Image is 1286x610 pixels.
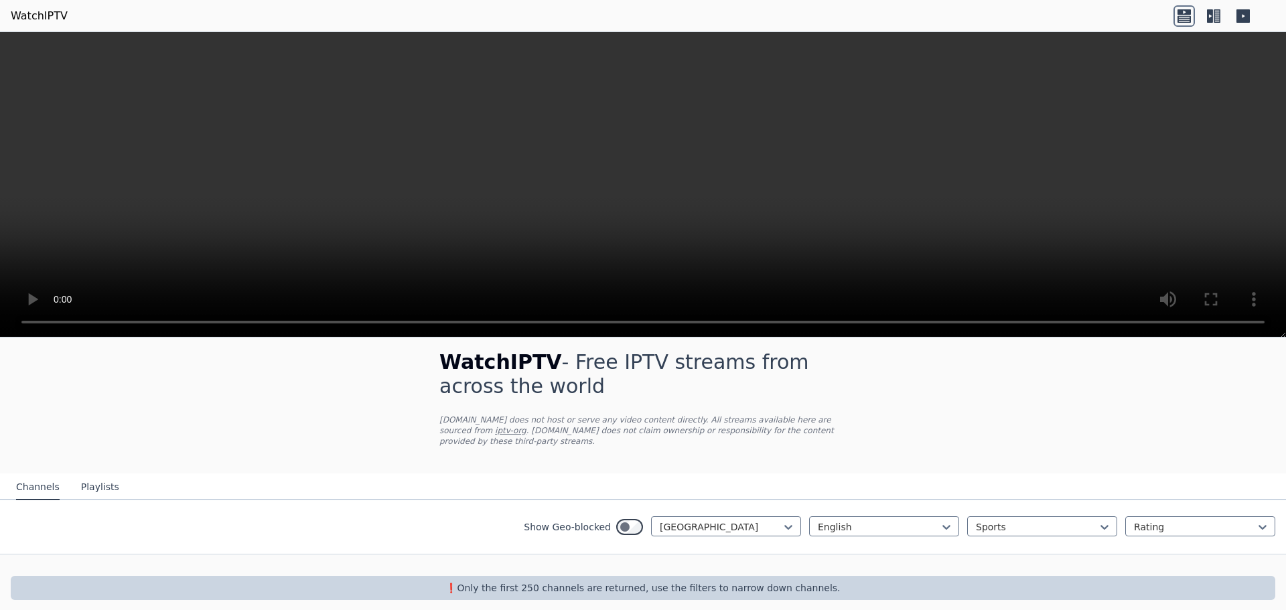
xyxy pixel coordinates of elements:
[16,475,60,500] button: Channels
[439,350,562,374] span: WatchIPTV
[81,475,119,500] button: Playlists
[16,581,1270,595] p: ❗️Only the first 250 channels are returned, use the filters to narrow down channels.
[11,8,68,24] a: WatchIPTV
[495,426,526,435] a: iptv-org
[439,414,847,447] p: [DOMAIN_NAME] does not host or serve any video content directly. All streams available here are s...
[524,520,611,534] label: Show Geo-blocked
[439,350,847,398] h1: - Free IPTV streams from across the world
